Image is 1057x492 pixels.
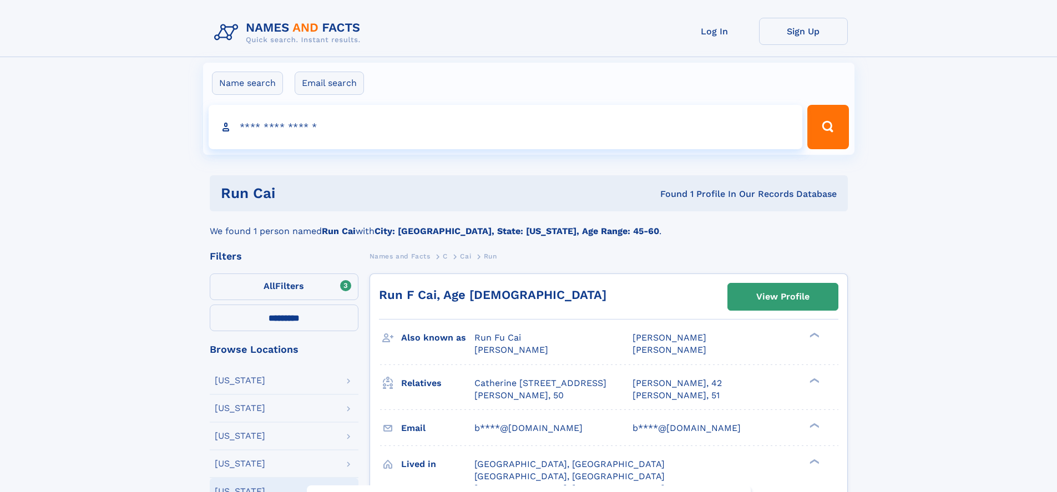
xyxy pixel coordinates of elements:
span: Run Fu Cai [474,332,521,343]
span: [PERSON_NAME] [633,344,706,355]
div: Found 1 Profile In Our Records Database [468,188,837,200]
div: Filters [210,251,358,261]
div: [US_STATE] [215,404,265,413]
h3: Email [401,419,474,438]
span: Run [484,252,497,260]
input: search input [209,105,803,149]
div: ❯ [807,458,820,465]
a: [PERSON_NAME], 50 [474,389,564,402]
a: Run F Cai, Age [DEMOGRAPHIC_DATA] [379,288,606,302]
a: View Profile [728,283,838,310]
span: Cai [460,252,471,260]
a: Sign Up [759,18,848,45]
span: C [443,252,448,260]
label: Filters [210,273,358,300]
b: Run Cai [322,226,356,236]
span: [GEOGRAPHIC_DATA], [GEOGRAPHIC_DATA] [474,459,665,469]
span: [PERSON_NAME] [474,344,548,355]
h3: Also known as [401,328,474,347]
h1: Run Cai [221,186,468,200]
div: ❯ [807,422,820,429]
a: Names and Facts [370,249,431,263]
div: ❯ [807,377,820,384]
h3: Lived in [401,455,474,474]
div: [US_STATE] [215,376,265,385]
h3: Relatives [401,374,474,393]
label: Email search [295,72,364,95]
button: Search Button [807,105,848,149]
a: Log In [670,18,759,45]
span: All [264,281,275,291]
img: Logo Names and Facts [210,18,370,48]
span: [GEOGRAPHIC_DATA], [GEOGRAPHIC_DATA] [474,471,665,481]
a: Catherine [STREET_ADDRESS] [474,377,606,389]
div: View Profile [756,284,810,310]
a: [PERSON_NAME], 51 [633,389,720,402]
span: [PERSON_NAME] [633,332,706,343]
div: We found 1 person named with . [210,211,848,238]
a: [PERSON_NAME], 42 [633,377,722,389]
b: City: [GEOGRAPHIC_DATA], State: [US_STATE], Age Range: 45-60 [375,226,659,236]
a: C [443,249,448,263]
div: Browse Locations [210,344,358,354]
div: [US_STATE] [215,459,265,468]
label: Name search [212,72,283,95]
div: ❯ [807,332,820,339]
a: Cai [460,249,471,263]
div: [US_STATE] [215,432,265,440]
